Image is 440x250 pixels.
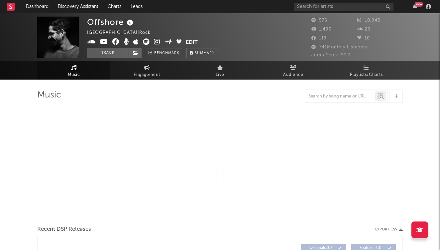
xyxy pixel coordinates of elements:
a: Engagement [110,61,183,80]
span: Audience [283,71,303,79]
span: Playlists/Charts [350,71,383,79]
button: Edit [186,38,198,47]
input: Search for artists [294,3,393,11]
span: Originals ( 0 ) [305,246,336,250]
span: Live [216,71,224,79]
span: 10,045 [357,18,380,23]
button: 99+ [413,4,417,9]
span: 119 [311,36,327,40]
input: Search by song name or URL [305,94,375,99]
div: [GEOGRAPHIC_DATA] | Rock [87,29,158,37]
span: 576 [311,18,327,23]
a: Playlists/Charts [330,61,403,80]
span: Jump Score: 60.4 [311,53,351,57]
a: Benchmark [145,48,183,58]
button: Track [87,48,129,58]
span: 10 [357,36,370,40]
span: Features ( 0 ) [355,246,386,250]
span: Benchmark [154,49,179,57]
span: 26 [357,27,371,31]
button: Export CSV [375,227,403,231]
span: Engagement [134,71,160,79]
a: Live [183,61,257,80]
button: Summary [186,48,218,58]
a: Audience [257,61,330,80]
div: Offshore [87,17,135,28]
a: Music [37,61,110,80]
span: Music [68,71,80,79]
div: 99 + [415,2,423,7]
span: 741 Monthly Listeners [311,45,368,49]
span: Summary [195,51,214,55]
span: Recent DSP Releases [37,225,91,233]
span: 1,490 [311,27,332,31]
